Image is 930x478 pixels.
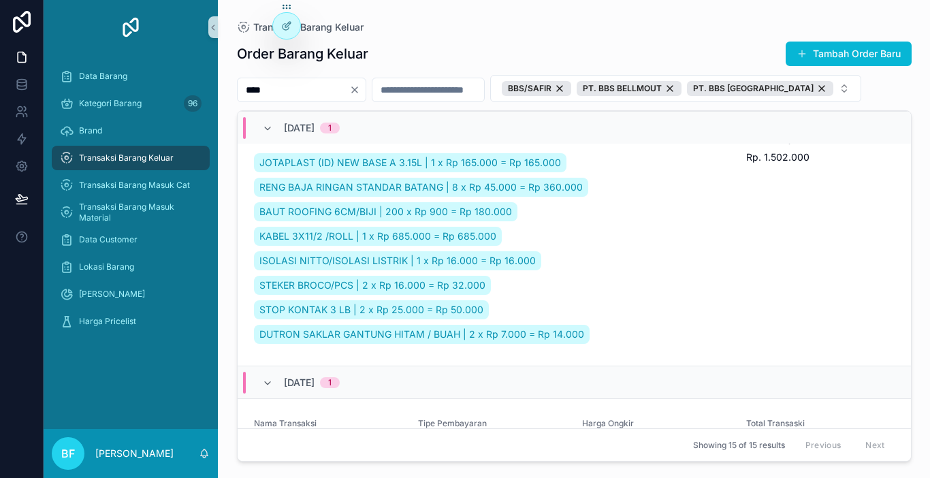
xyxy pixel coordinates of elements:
[52,118,210,143] a: Brand
[238,60,911,366] a: PT. BBS [GEOGRAPHIC_DATA][DATE] 15:47Detail TransaksiJOTAPLAST (ID) NEW BASE A 3.15L | 1 x Rp 165...
[284,121,315,135] span: [DATE]
[79,289,145,300] span: [PERSON_NAME]
[693,440,785,451] span: Showing 15 of 15 results
[52,309,210,334] a: Harga Pricelist
[254,325,590,344] a: DUTRON SAKLAR GANTUNG HITAM / BUAH | 2 x Rp 7.000 = Rp 14.000
[79,71,127,82] span: Data Barang
[349,84,366,95] button: Clear
[237,44,368,63] h1: Order Barang Keluar
[79,153,174,163] span: Transaksi Barang Keluar
[786,42,912,66] button: Tambah Order Baru
[490,75,861,102] button: Select Button
[254,276,491,295] a: STEKER BROCO/PCS | 2 x Rp 16.000 = Rp 32.000
[582,418,730,429] span: Harga Ongkir
[508,83,551,94] span: BBS/SAFIR
[237,20,364,34] a: Transaksi Barang Keluar
[583,83,662,94] span: PT. BBS BELLMOUT
[746,418,894,429] span: Total Transaski
[52,282,210,306] a: [PERSON_NAME]
[254,227,502,246] a: KABEL 3X11/2 /ROLL | 1 x Rp 685.000 = Rp 685.000
[693,83,814,94] span: PT. BBS [GEOGRAPHIC_DATA]
[577,81,682,96] button: Unselect 628
[254,300,489,319] a: STOP KONTAK 3 LB | 2 x Rp 25.000 = Rp 50.000
[328,377,332,388] div: 1
[687,81,833,96] button: Unselect 806
[79,202,196,223] span: Transaksi Barang Masuk Material
[253,20,364,34] span: Transaksi Barang Keluar
[52,173,210,197] a: Transaksi Barang Masuk Cat
[61,445,75,462] span: BF
[52,255,210,279] a: Lokasi Barang
[52,227,210,252] a: Data Customer
[44,54,218,351] div: scrollable content
[746,150,894,164] span: Rp. 1.502.000
[259,180,583,194] span: RENG BAJA RINGAN STANDAR BATANG | 8 x Rp 45.000 = Rp 360.000
[284,376,315,389] span: [DATE]
[79,234,138,245] span: Data Customer
[418,418,566,429] span: Tipe Pembayaran
[254,153,566,172] a: JOTAPLAST (ID) NEW BASE A 3.15L | 1 x Rp 165.000 = Rp 165.000
[259,205,512,219] span: BAUT ROOFING 6CM/BIJI | 200 x Rp 900 = Rp 180.000
[254,418,402,429] span: Nama Transaksi
[79,125,102,136] span: Brand
[79,261,134,272] span: Lokasi Barang
[79,98,142,109] span: Kategori Barang
[95,447,174,460] p: [PERSON_NAME]
[52,64,210,89] a: Data Barang
[79,180,190,191] span: Transaksi Barang Masuk Cat
[259,254,536,268] span: ISOLASI NITTO/ISOLASI LISTRIK | 1 x Rp 16.000 = Rp 16.000
[52,146,210,170] a: Transaksi Barang Keluar
[52,91,210,116] a: Kategori Barang96
[254,202,517,221] a: BAUT ROOFING 6CM/BIJI | 200 x Rp 900 = Rp 180.000
[254,251,541,270] a: ISOLASI NITTO/ISOLASI LISTRIK | 1 x Rp 16.000 = Rp 16.000
[259,303,483,317] span: STOP KONTAK 3 LB | 2 x Rp 25.000 = Rp 50.000
[502,81,571,96] button: Unselect 734
[259,328,584,341] span: DUTRON SAKLAR GANTUNG HITAM / BUAH | 2 x Rp 7.000 = Rp 14.000
[259,156,561,170] span: JOTAPLAST (ID) NEW BASE A 3.15L | 1 x Rp 165.000 = Rp 165.000
[259,278,485,292] span: STEKER BROCO/PCS | 2 x Rp 16.000 = Rp 32.000
[254,178,588,197] a: RENG BAJA RINGAN STANDAR BATANG | 8 x Rp 45.000 = Rp 360.000
[328,123,332,133] div: 1
[79,316,136,327] span: Harga Pricelist
[120,16,142,38] img: App logo
[184,95,202,112] div: 96
[52,200,210,225] a: Transaksi Barang Masuk Material
[259,229,496,243] span: KABEL 3X11/2 /ROLL | 1 x Rp 685.000 = Rp 685.000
